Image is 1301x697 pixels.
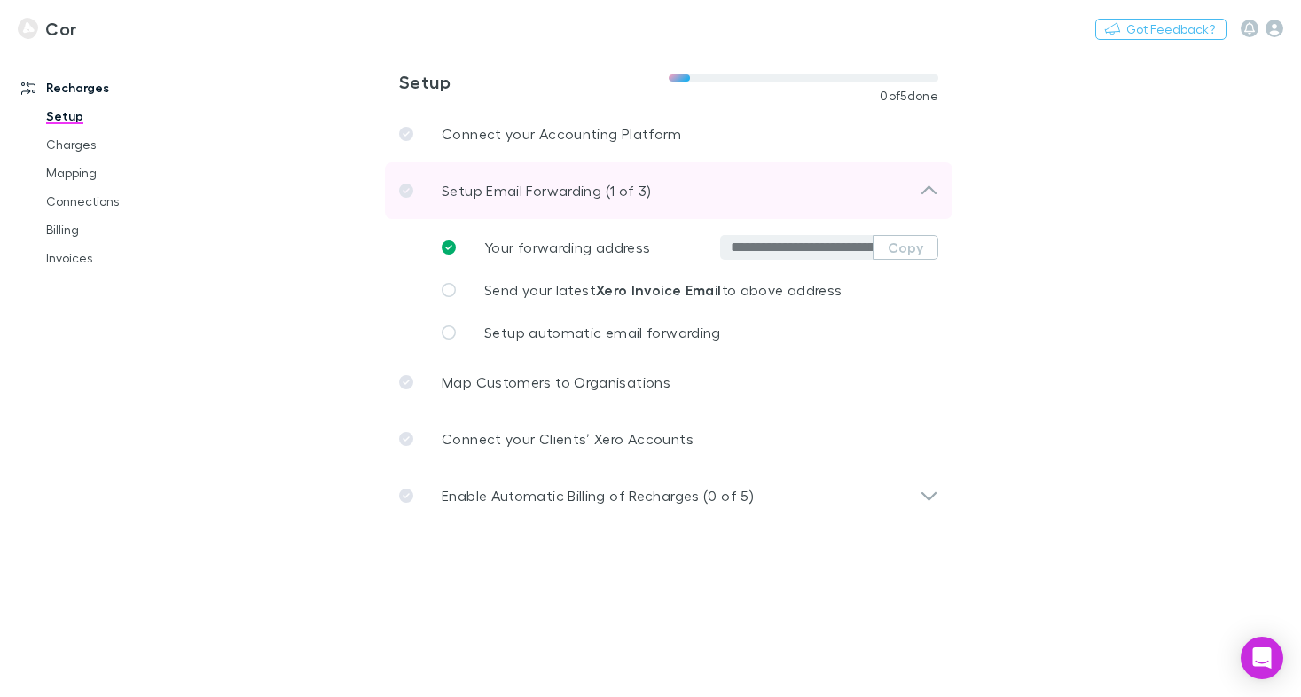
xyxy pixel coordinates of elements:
[427,311,938,354] a: Setup automatic email forwarding
[18,18,38,39] img: Cor's Logo
[484,239,650,255] span: Your forwarding address
[442,180,651,201] p: Setup Email Forwarding (1 of 3)
[596,281,722,299] strong: Xero Invoice Email
[484,324,721,341] span: Setup automatic email forwarding
[385,354,952,411] a: Map Customers to Organisations
[484,281,842,298] span: Send your latest to above address
[385,162,952,219] div: Setup Email Forwarding (1 of 3)
[28,159,217,187] a: Mapping
[442,485,754,506] p: Enable Automatic Billing of Recharges (0 of 5)
[28,130,217,159] a: Charges
[442,428,694,450] p: Connect your Clients’ Xero Accounts
[442,123,682,145] p: Connect your Accounting Platform
[1241,637,1283,679] div: Open Intercom Messenger
[4,74,217,102] a: Recharges
[385,467,952,524] div: Enable Automatic Billing of Recharges (0 of 5)
[873,235,938,260] button: Copy
[7,7,88,50] a: Cor
[28,102,217,130] a: Setup
[442,372,670,393] p: Map Customers to Organisations
[28,187,217,215] a: Connections
[28,215,217,244] a: Billing
[1095,19,1227,40] button: Got Feedback?
[399,71,669,92] h3: Setup
[427,269,938,311] a: Send your latestXero Invoice Emailto above address
[385,106,952,162] a: Connect your Accounting Platform
[385,411,952,467] a: Connect your Clients’ Xero Accounts
[28,244,217,272] a: Invoices
[45,18,76,39] h3: Cor
[880,89,938,103] span: 0 of 5 done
